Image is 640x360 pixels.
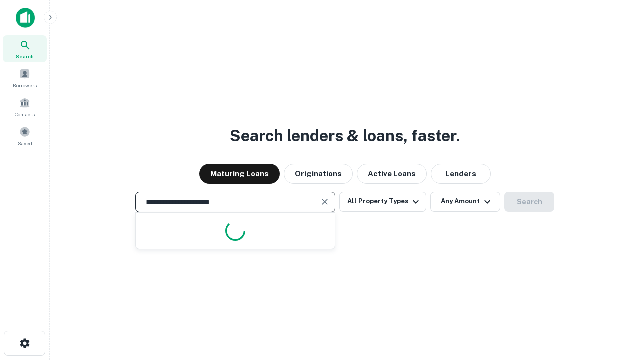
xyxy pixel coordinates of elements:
[318,195,332,209] button: Clear
[431,164,491,184] button: Lenders
[3,64,47,91] a: Borrowers
[13,81,37,89] span: Borrowers
[16,8,35,28] img: capitalize-icon.png
[3,35,47,62] a: Search
[15,110,35,118] span: Contacts
[430,192,500,212] button: Any Amount
[3,93,47,120] a: Contacts
[357,164,427,184] button: Active Loans
[199,164,280,184] button: Maturing Loans
[16,52,34,60] span: Search
[230,124,460,148] h3: Search lenders & loans, faster.
[339,192,426,212] button: All Property Types
[18,139,32,147] span: Saved
[3,122,47,149] a: Saved
[284,164,353,184] button: Originations
[590,280,640,328] iframe: Chat Widget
